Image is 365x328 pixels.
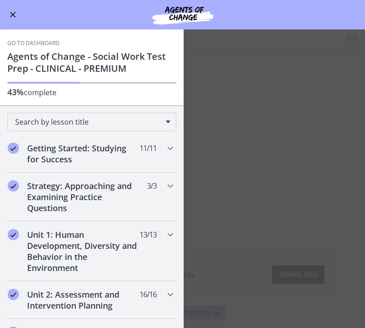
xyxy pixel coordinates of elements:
a: Go to Dashboard [7,40,60,47]
button: Enable menu [7,9,18,20]
h2: Getting Started: Studying for Success [27,143,139,165]
h2: Unit 1: Human Development, Diversity and Behavior in the Environment [27,229,139,273]
span: 3 / 3 [147,180,157,191]
i: Completed [8,229,19,240]
div: Search by lesson title [7,113,176,131]
p: complete [7,86,176,98]
span: 16 / 16 [140,289,157,300]
img: Agents of Change [128,4,238,26]
i: Completed [8,143,19,154]
i: Completed [8,180,19,191]
h2: Strategy: Approaching and Examining Practice Questions [27,180,139,213]
span: 13 / 13 [140,229,157,240]
h2: Unit 2: Assessment and Intervention Planning [27,289,139,311]
span: 43% [7,86,24,98]
i: Completed [8,289,19,300]
span: Search by lesson title [15,117,161,127]
span: 11 / 11 [140,143,157,154]
h1: Agents of Change - Social Work Test Prep - CLINICAL - PREMIUM [7,51,176,75]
